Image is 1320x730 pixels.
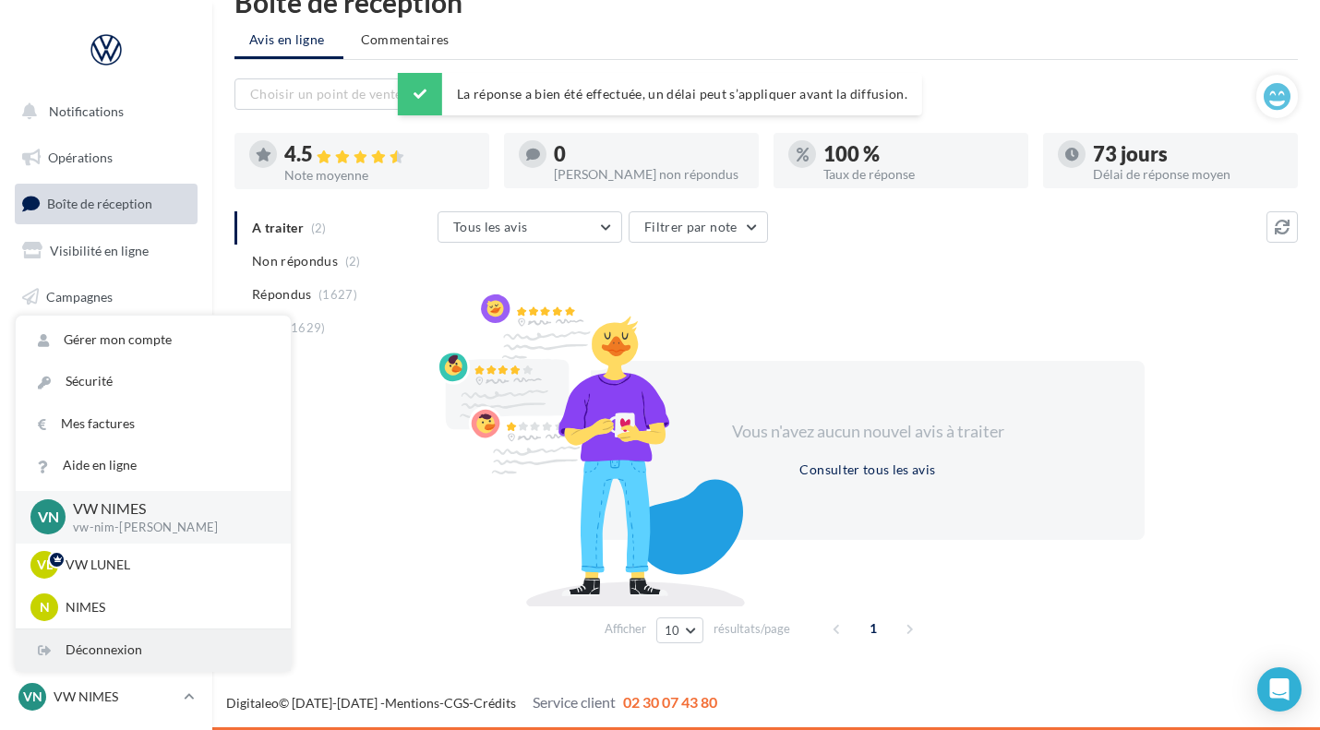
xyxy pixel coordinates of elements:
span: Commentaires [361,30,450,49]
div: Note moyenne [284,169,474,182]
div: 73 jours [1093,144,1283,164]
span: Choisir un point de vente ou un code magasin [250,86,523,102]
a: VN VW NIMES [15,679,198,714]
a: Digitaleo [226,695,279,711]
span: VN [38,507,59,528]
div: La réponse a bien été effectuée, un délai peut s’appliquer avant la diffusion. [398,73,922,115]
a: Visibilité en ligne [11,232,201,270]
a: Crédits [474,695,516,711]
div: 100 % [823,144,1014,164]
span: Service client [533,693,616,711]
span: Non répondus [252,252,338,270]
a: Mes factures [16,403,291,445]
div: Délai de réponse moyen [1093,168,1283,181]
a: Médiathèque [11,369,201,408]
div: Vous n'avez aucun nouvel avis à traiter [709,420,1026,444]
a: Campagnes DataOnDemand [11,522,201,577]
a: Contacts [11,323,201,362]
a: Gérer mon compte [16,319,291,361]
button: 10 [656,617,703,643]
a: Opérations [11,138,201,177]
span: Afficher [605,620,646,638]
a: PLV et print personnalisable [11,461,201,515]
button: Filtrer par note [629,211,768,243]
a: Boîte de réception [11,184,201,223]
span: (1627) [318,287,357,302]
span: © [DATE]-[DATE] - - - [226,695,717,711]
a: Mentions [385,695,439,711]
span: Répondus [252,285,312,304]
span: N [40,598,50,616]
div: Déconnexion [16,629,291,671]
p: VW NIMES [54,688,176,706]
span: (1629) [287,320,326,335]
span: 1 [858,614,888,643]
span: Opérations [48,150,113,165]
span: résultats/page [714,620,790,638]
a: CGS [444,695,469,711]
div: Taux de réponse [823,168,1014,181]
span: Boîte de réception [47,196,152,211]
a: Aide en ligne [16,445,291,486]
a: Campagnes [11,278,201,317]
button: Consulter tous les avis [792,459,942,481]
div: [PERSON_NAME] non répondus [554,168,744,181]
div: 0 [554,144,744,164]
span: VL [37,556,53,574]
span: Notifications [49,103,124,119]
p: NIMES [66,598,269,616]
a: Calendrier [11,415,201,454]
p: VW NIMES [73,498,261,520]
button: Tous les avis [438,211,622,243]
div: 4.5 [284,144,474,165]
span: Tous les avis [453,219,528,234]
span: 10 [665,623,680,638]
a: Sécurité [16,361,291,402]
span: Visibilité en ligne [50,243,149,258]
span: Campagnes [46,288,113,304]
span: 02 30 07 43 80 [623,693,717,711]
button: Choisir un point de vente ou un code magasin [234,78,558,110]
button: Notifications [11,92,194,131]
p: vw-nim-[PERSON_NAME] [73,520,261,536]
span: (2) [345,254,361,269]
p: VW LUNEL [66,556,269,574]
span: VN [23,688,42,706]
div: Open Intercom Messenger [1257,667,1302,712]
